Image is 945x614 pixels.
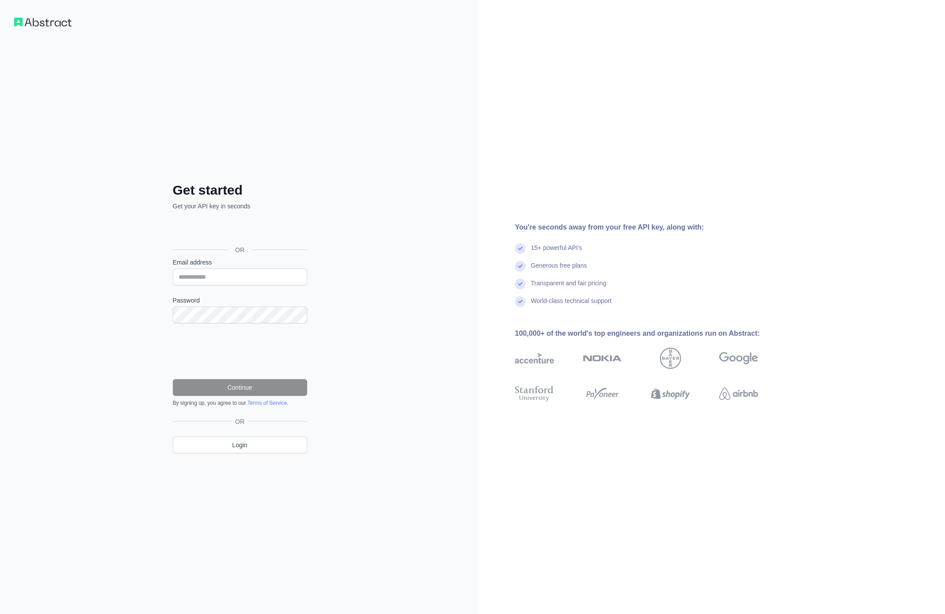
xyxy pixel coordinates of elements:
[531,296,612,314] div: World-class technical support
[173,258,307,267] label: Email address
[228,246,251,254] span: OR
[173,399,307,407] div: By signing up, you agree to our .
[173,379,307,396] button: Continue
[719,348,758,369] img: google
[173,202,307,211] p: Get your API key in seconds
[232,417,248,426] span: OR
[515,279,526,289] img: check mark
[515,384,554,403] img: stanford university
[515,243,526,254] img: check mark
[515,328,786,339] div: 100,000+ of the world's top engineers and organizations run on Abstract:
[651,384,690,403] img: shopify
[583,348,622,369] img: nokia
[531,261,587,279] div: Generous free plans
[583,384,622,403] img: payoneer
[531,243,582,261] div: 15+ powerful API's
[515,222,786,233] div: You're seconds away from your free API key, along with:
[660,348,681,369] img: bayer
[173,334,307,368] iframe: reCAPTCHA
[515,261,526,272] img: check mark
[173,182,307,198] h2: Get started
[173,437,307,453] a: Login
[515,348,554,369] img: accenture
[531,279,606,296] div: Transparent and fair pricing
[168,220,310,240] iframe: Sign in with Google Button
[719,384,758,403] img: airbnb
[14,18,72,27] img: Workflow
[515,296,526,307] img: check mark
[173,296,307,305] label: Password
[248,400,287,406] a: Terms of Service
